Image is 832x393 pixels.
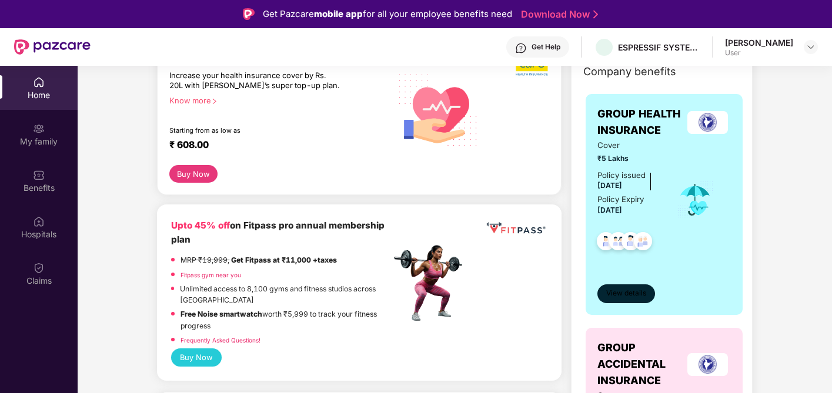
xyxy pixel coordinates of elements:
[597,193,644,206] div: Policy Expiry
[618,42,700,53] div: ESPRESSIF SYSTEMS ([GEOGRAPHIC_DATA]) PRIVATE LIMITED
[231,256,337,264] strong: Get Fitpass at ₹11,000 +taxes
[33,216,45,227] img: svg+xml;base64,PHN2ZyBpZD0iSG9zcGl0YWxzIiB4bWxucz0iaHR0cDovL3d3dy53My5vcmcvMjAwMC9zdmciIHdpZHRoPS...
[725,37,793,48] div: [PERSON_NAME]
[181,271,241,278] a: Fitpass gym near you
[171,220,385,245] b: on Fitpass pro annual membership plan
[181,256,229,264] del: MRP ₹19,999,
[169,139,379,153] div: ₹ 608.00
[181,310,262,318] strong: Free Noise smartwatch
[592,229,620,257] img: svg+xml;base64,PHN2ZyB4bWxucz0iaHR0cDovL3d3dy53My5vcmcvMjAwMC9zdmciIHdpZHRoPSI0OC45NDMiIGhlaWdodD...
[597,340,684,389] span: GROUP ACCIDENTAL INSURANCE
[597,284,655,303] button: View details
[583,63,676,80] span: Company benefits
[314,8,363,19] strong: mobile app
[629,229,657,257] img: svg+xml;base64,PHN2ZyB4bWxucz0iaHR0cDovL3d3dy53My5vcmcvMjAwMC9zdmciIHdpZHRoPSI0OC45NDMiIGhlaWdodD...
[169,165,218,182] button: Buy Now
[616,229,645,257] img: svg+xml;base64,PHN2ZyB4bWxucz0iaHR0cDovL3d3dy53My5vcmcvMjAwMC9zdmciIHdpZHRoPSI0OC45NDMiIGhlaWdodD...
[593,8,598,21] img: Stroke
[181,337,260,344] a: Frequently Asked Questions!
[606,288,646,299] span: View details
[597,153,660,164] span: ₹5 Lakhs
[171,348,222,367] button: Buy Now
[169,126,341,135] div: Starting from as low as
[687,111,728,134] img: insurerLogo
[521,8,594,21] a: Download Now
[725,48,793,58] div: User
[515,42,527,54] img: svg+xml;base64,PHN2ZyBpZD0iSGVscC0zMngzMiIgeG1sbnM9Imh0dHA6Ly93d3cudzMub3JnLzIwMDAvc3ZnIiB3aWR0aD...
[33,76,45,88] img: svg+xml;base64,PHN2ZyBpZD0iSG9tZSIgeG1sbnM9Imh0dHA6Ly93d3cudzMub3JnLzIwMDAvc3ZnIiB3aWR0aD0iMjAiIG...
[211,98,218,105] span: right
[597,206,622,214] span: [DATE]
[33,123,45,135] img: svg+xml;base64,PHN2ZyB3aWR0aD0iMjAiIGhlaWdodD0iMjAiIHZpZXdCb3g9IjAgMCAyMCAyMCIgZmlsbD0ibm9uZSIgeG...
[532,42,560,52] div: Get Help
[597,139,660,152] span: Cover
[687,353,728,376] img: insurerLogo
[33,262,45,274] img: svg+xml;base64,PHN2ZyBpZD0iQ2xhaW0iIHhtbG5zPSJodHRwOi8vd3d3LnczLm9yZy8yMDAwL3N2ZyIgd2lkdGg9IjIwIi...
[169,96,384,104] div: Know more
[171,220,230,231] b: Upto 45% off
[169,70,340,90] div: Increase your health insurance cover by Rs. 20L with [PERSON_NAME]’s super top-up plan.
[390,242,473,324] img: fpp.png
[676,180,714,219] img: icon
[597,169,646,182] div: Policy issued
[33,169,45,181] img: svg+xml;base64,PHN2ZyBpZD0iQmVuZWZpdHMiIHhtbG5zPSJodHRwOi8vd3d3LnczLm9yZy8yMDAwL3N2ZyIgd2lkdGg9Ij...
[597,106,684,139] span: GROUP HEALTH INSURANCE
[14,39,91,55] img: New Pazcare Logo
[181,308,391,331] p: worth ₹5,999 to track your fitness progress
[597,181,622,190] span: [DATE]
[391,61,486,157] img: svg+xml;base64,PHN2ZyB4bWxucz0iaHR0cDovL3d3dy53My5vcmcvMjAwMC9zdmciIHhtbG5zOnhsaW5rPSJodHRwOi8vd3...
[485,219,547,238] img: fppp.png
[263,7,512,21] div: Get Pazcare for all your employee benefits need
[243,8,255,20] img: Logo
[180,283,390,306] p: Unlimited access to 8,100 gyms and fitness studios across [GEOGRAPHIC_DATA]
[604,229,633,257] img: svg+xml;base64,PHN2ZyB4bWxucz0iaHR0cDovL3d3dy53My5vcmcvMjAwMC9zdmciIHdpZHRoPSI0OC45MTUiIGhlaWdodD...
[806,42,816,52] img: svg+xml;base64,PHN2ZyBpZD0iRHJvcGRvd24tMzJ4MzIiIHhtbG5zPSJodHRwOi8vd3d3LnczLm9yZy8yMDAwL3N2ZyIgd2...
